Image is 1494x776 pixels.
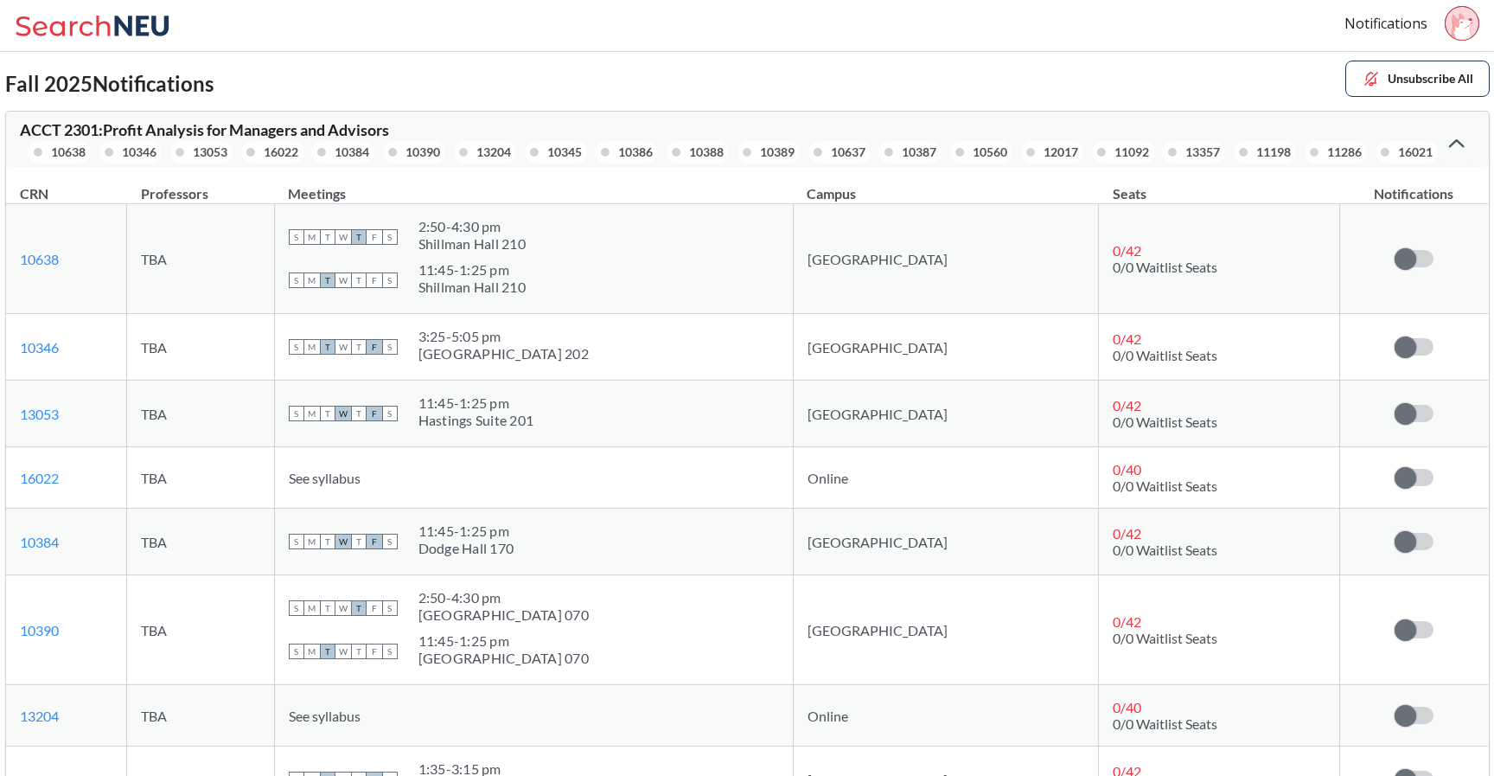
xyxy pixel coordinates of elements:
div: [GEOGRAPHIC_DATA] 070 [418,650,589,667]
span: W [335,534,351,549]
div: 2:50 - 4:30 pm [418,218,526,235]
div: 11:45 - 1:25 pm [418,523,514,540]
span: ACCT 2301 : Profit Analysis for Managers and Advisors [20,120,389,139]
span: W [335,600,351,616]
div: 11:45 - 1:25 pm [418,261,526,279]
span: T [351,600,367,616]
span: S [289,339,304,355]
span: S [382,600,398,616]
span: T [351,229,367,245]
td: TBA [127,575,274,685]
h2: Fall 2025 Notifications [5,72,214,97]
span: M [304,229,320,245]
div: 16022 [264,143,298,162]
div: 11198 [1256,143,1291,162]
span: T [351,534,367,549]
div: 3:25 - 5:05 pm [418,328,589,345]
div: 11092 [1114,143,1149,162]
span: See syllabus [289,708,361,724]
div: 10390 [405,143,440,162]
a: 10638 [20,251,59,267]
span: 0/0 Waitlist Seats [1113,715,1217,732]
div: [GEOGRAPHIC_DATA] 070 [418,606,589,624]
span: S [289,600,304,616]
td: Online [793,685,1098,747]
span: W [335,339,351,355]
th: Campus [793,167,1098,204]
span: 0 / 40 [1113,461,1141,478]
div: Dodge Hall 170 [418,540,514,557]
td: Online [793,447,1098,509]
div: 10384 [335,143,369,162]
div: 10345 [547,143,582,162]
span: T [320,273,335,288]
div: 12017 [1044,143,1078,162]
span: 0 / 40 [1113,699,1141,715]
span: T [320,644,335,659]
td: [GEOGRAPHIC_DATA] [793,509,1098,575]
a: 13053 [20,406,59,422]
span: M [304,273,320,288]
span: M [304,644,320,659]
a: 10384 [20,534,59,550]
div: 13357 [1185,143,1220,162]
div: Hastings Suite 201 [418,412,534,429]
div: 11286 [1327,143,1362,162]
span: S [289,534,304,549]
span: T [320,600,335,616]
span: See syllabus [289,470,361,486]
span: 0/0 Waitlist Seats [1113,347,1217,363]
div: 10388 [689,143,724,162]
div: [GEOGRAPHIC_DATA] 202 [418,345,589,362]
div: 10387 [902,143,936,162]
span: M [304,406,320,421]
a: 16022 [20,470,59,486]
div: 10560 [973,143,1007,162]
td: TBA [127,685,274,747]
span: F [367,406,382,421]
td: TBA [127,381,274,447]
td: [GEOGRAPHIC_DATA] [793,314,1098,381]
span: S [382,229,398,245]
div: 10389 [760,143,795,162]
div: 10346 [122,143,156,162]
span: T [351,406,367,421]
a: 10346 [20,339,59,356]
td: [GEOGRAPHIC_DATA] [793,204,1098,314]
div: 11:45 - 1:25 pm [418,394,534,412]
div: 10386 [618,143,653,162]
th: Meetings [274,167,793,204]
span: F [367,534,382,549]
span: S [289,273,304,288]
span: 0/0 Waitlist Seats [1113,478,1217,494]
span: S [382,339,398,355]
td: [GEOGRAPHIC_DATA] [793,381,1098,447]
th: Professors [127,167,274,204]
div: Shillman Hall 210 [418,279,526,296]
div: Shillman Hall 210 [418,235,526,253]
span: S [289,644,304,659]
span: T [351,644,367,659]
th: Notifications [1340,167,1488,204]
span: F [367,339,382,355]
span: 0 / 42 [1113,525,1141,542]
span: S [382,644,398,659]
span: 0 / 42 [1113,330,1141,347]
a: Notifications [1344,14,1427,33]
div: 13204 [476,143,511,162]
span: S [289,229,304,245]
a: 13204 [20,708,59,724]
span: 0/0 Waitlist Seats [1113,630,1217,646]
span: W [335,406,351,421]
span: 0/0 Waitlist Seats [1113,542,1217,558]
div: 10638 [51,143,86,162]
span: F [367,600,382,616]
td: TBA [127,447,274,509]
span: F [367,273,382,288]
span: W [335,644,351,659]
span: 0 / 42 [1113,397,1141,414]
span: W [335,229,351,245]
span: 0/0 Waitlist Seats [1113,414,1217,430]
span: S [382,406,398,421]
td: TBA [127,509,274,575]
